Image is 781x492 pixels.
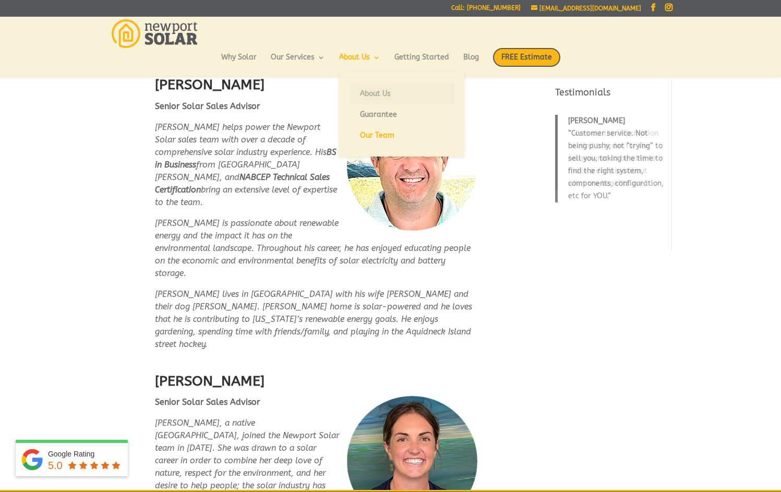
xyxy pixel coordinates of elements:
a: About Us [350,83,454,104]
a: Our Services [271,54,325,71]
em: [PERSON_NAME] lives in [GEOGRAPHIC_DATA] with his wife [PERSON_NAME] and their dog [PERSON_NAME].... [155,289,472,349]
span: FREE Estimate [493,48,560,67]
span: [PERSON_NAME] [568,116,625,125]
a: Getting Started [394,54,449,71]
a: Blog [463,54,479,71]
img: Newport Solar | Solar Energy Optimized. [112,19,198,48]
strong: NABCEP Technical Sales Certification [155,172,330,195]
em: [PERSON_NAME] helps power the Newport Solar sales team with over a decade of comprehensive solar ... [155,122,337,207]
strong: Senior Solar Sales Advisor [155,397,260,407]
strong: BS in Business [155,147,337,170]
strong: Senior Solar Sales Advisor [155,101,260,111]
a: About Us [339,54,380,71]
a: FREE Estimate [493,48,560,77]
a: Guarantee [350,104,454,125]
a: Our Team [350,125,454,146]
strong: [PERSON_NAME] [155,76,265,93]
a: [EMAIL_ADDRESS][DOMAIN_NAME] [531,5,641,12]
em: [PERSON_NAME] is passionate about renewable energy and the impact it has on the environmental lan... [155,218,471,278]
div: Google Rating [48,449,123,459]
h4: Testimonials [555,86,665,104]
img: Casey Ackerman - Solar Sales Advisor [347,100,477,231]
strong: [PERSON_NAME] [155,373,265,389]
span: 5.0 [48,460,63,471]
blockquote: Gives all the information needed in order for the homeowner to be able to make a decision about w... [555,115,665,190]
a: Why Solar [221,54,257,71]
a: Call: [PHONE_NUMBER] [451,5,521,16]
